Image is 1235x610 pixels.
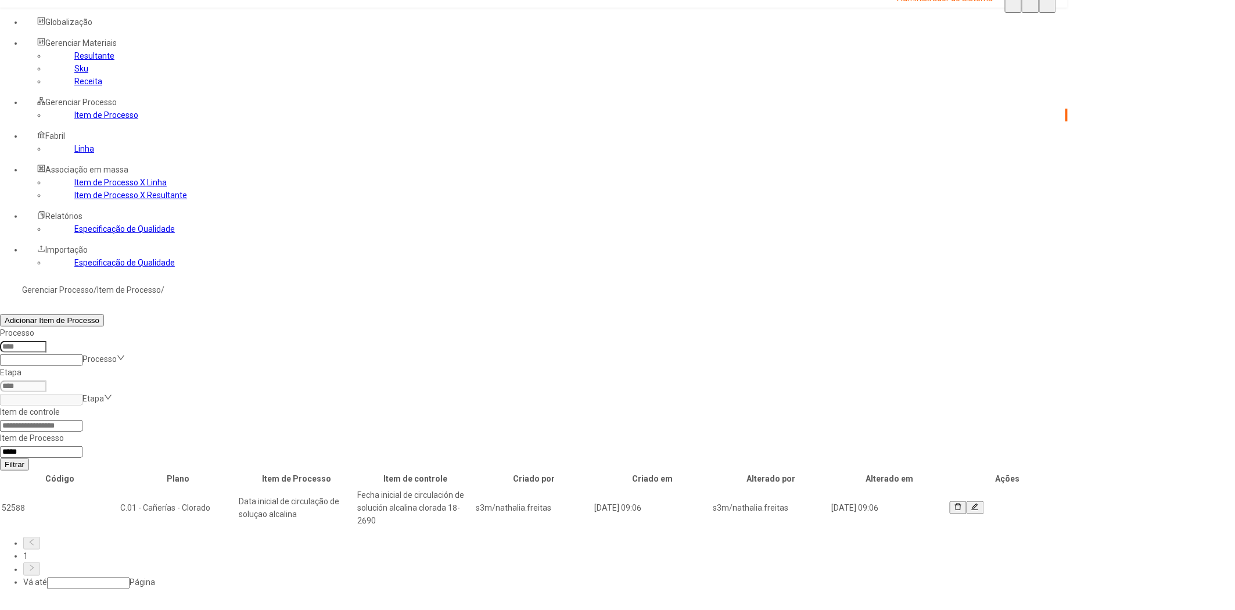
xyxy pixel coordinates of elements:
a: Item de Processo [97,285,161,295]
li: Próxima página [23,562,1068,575]
span: Gerenciar Processo [45,98,117,107]
span: Gerenciar Materiais [45,38,117,48]
span: Filtrar [5,460,24,469]
th: Ações [949,472,1067,486]
li: Página anterior [23,537,1068,550]
th: Alterado em [831,472,948,486]
nz-breadcrumb-separator: / [94,285,97,295]
nz-breadcrumb-separator: / [161,285,164,295]
td: [DATE] 09:06 [594,488,711,528]
a: Gerenciar Processo [22,285,94,295]
a: Linha [74,144,94,153]
th: Item de controle [357,472,474,486]
a: Sku [74,64,88,73]
span: Relatórios [45,211,82,221]
span: Fabril [45,131,65,141]
li: 1 [23,550,1068,562]
th: Plano [120,472,237,486]
span: Globalização [45,17,92,27]
a: Receita [74,77,102,86]
a: Item de Processo X Linha [74,178,167,187]
td: [DATE] 09:06 [831,488,948,528]
td: 52588 [1,488,119,528]
th: Alterado por [712,472,830,486]
nz-select-placeholder: Etapa [82,394,104,403]
span: Importação [45,245,88,254]
td: Fecha inicial de circulación de solución alcalina clorada 18-2690 [357,488,474,528]
a: Item de Processo X Resultante [74,191,187,200]
a: Especificação de Qualidade [74,224,175,234]
a: Item de Processo [74,110,138,120]
td: s3m/nathalia.freitas [712,488,830,528]
a: Resultante [74,51,114,60]
span: Adicionar Item de Processo [5,316,99,325]
th: Criado por [475,472,593,486]
a: Especificação de Qualidade [74,258,175,267]
nz-select-placeholder: Processo [82,354,117,364]
div: Vá até Página [23,576,1068,589]
span: Associação em massa [45,165,128,174]
td: C.01 - Cañerías - Clorado [120,488,237,528]
td: s3m/nathalia.freitas [475,488,593,528]
th: Item de Processo [238,472,356,486]
th: Código [1,472,119,486]
a: 1 [23,551,28,561]
th: Criado em [594,472,711,486]
td: Data inicial de circulação de soluçao alcalina [238,488,356,528]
